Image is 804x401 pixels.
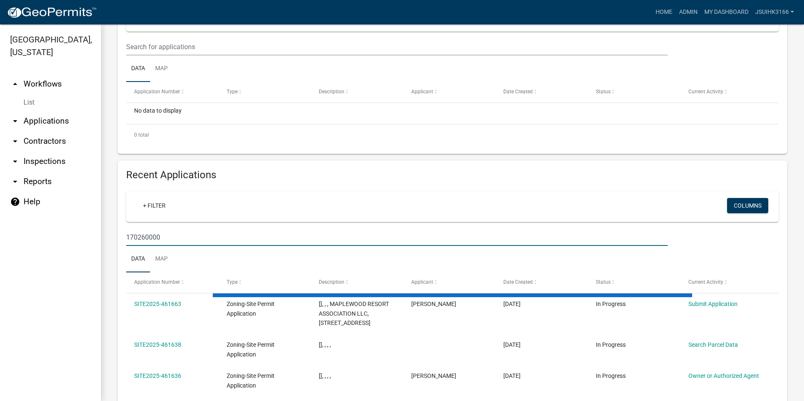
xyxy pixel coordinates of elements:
i: arrow_drop_up [10,79,20,89]
span: In Progress [596,301,626,307]
i: arrow_drop_down [10,156,20,166]
span: 08/09/2025 [503,341,521,348]
datatable-header-cell: Type [219,272,311,293]
i: help [10,197,20,207]
span: Application Number [134,279,180,285]
span: Status [596,89,611,95]
span: Description [319,89,344,95]
a: SITE2025-461663 [134,301,181,307]
a: Home [652,4,676,20]
a: Admin [676,4,701,20]
span: Current Activity [688,279,723,285]
h4: Recent Applications [126,169,779,181]
datatable-header-cell: Description [311,272,403,293]
span: 08/10/2025 [503,301,521,307]
span: In Progress [596,372,626,379]
datatable-header-cell: Status [588,82,680,102]
span: Zoning-Site Permit Application [227,341,275,358]
span: Applicant [411,89,433,95]
datatable-header-cell: Date Created [495,82,588,102]
span: Description [319,279,344,285]
input: Search for applications [126,38,668,55]
span: In Progress [596,341,626,348]
datatable-header-cell: Applicant [403,272,496,293]
span: Type [227,89,238,95]
datatable-header-cell: Description [311,82,403,102]
datatable-header-cell: Status [588,272,680,293]
span: Date Created [503,89,533,95]
span: 08/09/2025 [503,372,521,379]
span: Zoning-Site Permit Application [227,301,275,317]
a: Map [150,55,173,82]
input: Search for applications [126,229,668,246]
a: SITE2025-461638 [134,341,181,348]
a: My Dashboard [701,4,752,20]
a: SITE2025-461636 [134,372,181,379]
datatable-header-cell: Application Number [126,82,219,102]
button: Columns [727,198,768,213]
a: Owner or Authorized Agent [688,372,759,379]
span: [], , , MAPLEWOOD RESORT ASSOCIATION LLC, 29773 CHA CHEE A BEACH RD [319,301,389,327]
span: [], , , , [319,341,331,348]
datatable-header-cell: Current Activity [680,82,772,102]
i: arrow_drop_down [10,136,20,146]
datatable-header-cell: Applicant [403,82,496,102]
span: [], , , , [319,372,331,379]
a: + Filter [136,198,172,213]
span: Type [227,279,238,285]
datatable-header-cell: Application Number [126,272,219,293]
span: Date Created [503,279,533,285]
div: No data to display [126,103,779,124]
a: Submit Application [688,301,738,307]
span: Current Activity [688,89,723,95]
span: Zoning-Site Permit Application [227,372,275,389]
span: Status [596,279,611,285]
i: arrow_drop_down [10,177,20,187]
span: Applicant [411,279,433,285]
span: Application Number [134,89,180,95]
datatable-header-cell: Current Activity [680,272,772,293]
a: Map [150,246,173,273]
datatable-header-cell: Date Created [495,272,588,293]
div: 0 total [126,124,779,145]
i: arrow_drop_down [10,116,20,126]
a: Jsuihk3166 [752,4,797,20]
datatable-header-cell: Type [219,82,311,102]
a: Data [126,55,150,82]
span: Melissa [411,301,456,307]
a: Data [126,246,150,273]
span: Melissa [411,372,456,379]
a: Search Parcel Data [688,341,738,348]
